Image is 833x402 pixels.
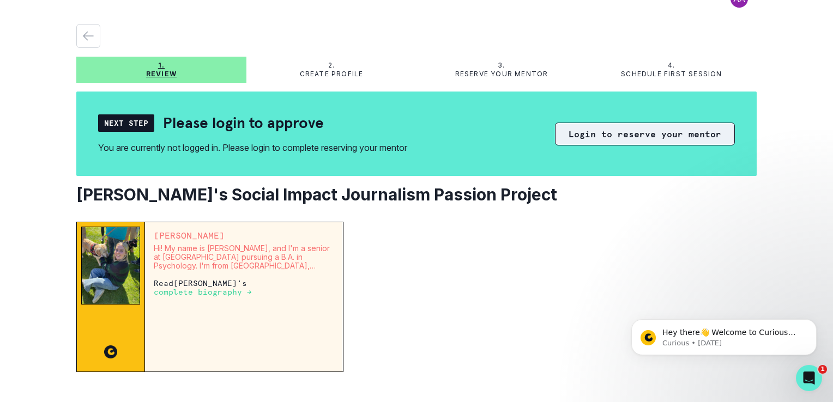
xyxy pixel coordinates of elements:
[328,61,335,70] p: 2.
[154,279,334,296] p: Read [PERSON_NAME] 's
[455,70,548,78] p: Reserve your mentor
[668,61,675,70] p: 4.
[154,287,252,296] a: complete biography →
[76,185,757,204] h2: [PERSON_NAME]'s Social Impact Journalism Passion Project
[818,365,827,374] span: 1
[796,365,822,391] iframe: Intercom live chat
[146,70,177,78] p: Review
[621,70,722,78] p: Schedule first session
[158,61,165,70] p: 1.
[615,296,833,373] iframe: Intercom notifications message
[81,227,140,304] img: Mentor Image
[300,70,364,78] p: Create profile
[555,123,735,145] button: Login to reserve your mentor
[98,141,407,154] div: You are currently not logged in. Please login to complete reserving your mentor
[98,114,154,132] div: Next Step
[154,244,334,270] p: Hi! My name is [PERSON_NAME], and I'm a senior at [GEOGRAPHIC_DATA] pursuing a B.A. in Psychology...
[163,113,324,132] h2: Please login to approve
[154,231,334,240] p: [PERSON_NAME]
[154,288,252,296] p: complete biography →
[498,61,505,70] p: 3.
[104,345,117,358] img: CC image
